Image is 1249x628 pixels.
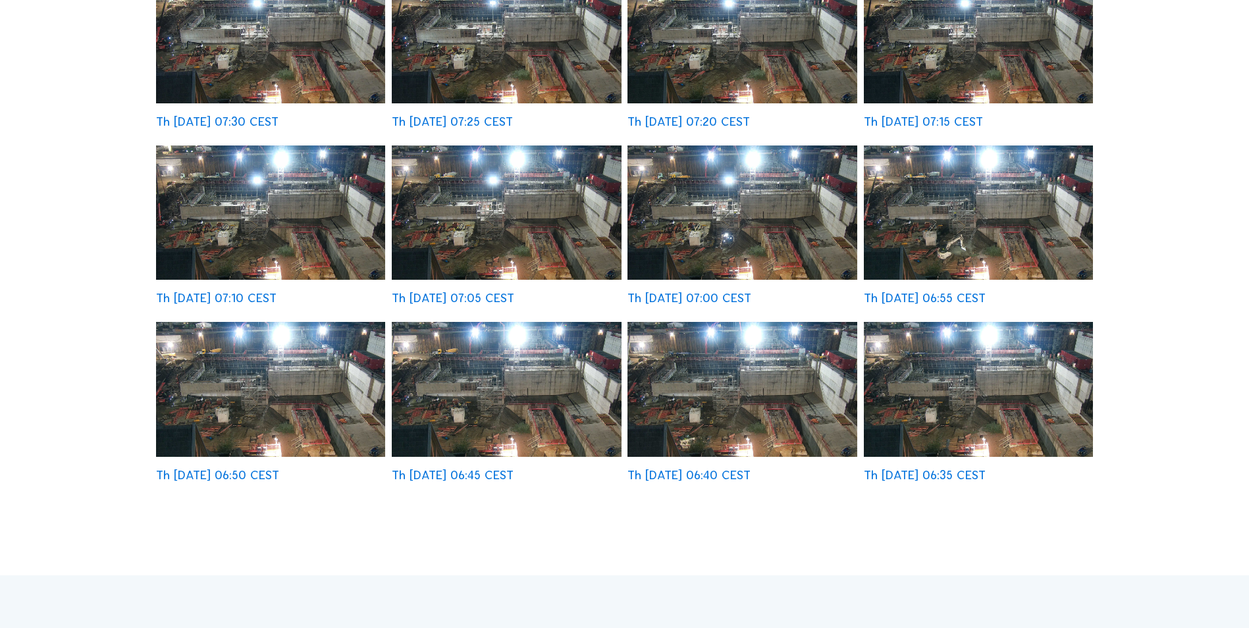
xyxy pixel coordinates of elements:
img: image_53692336 [392,322,621,456]
img: image_53692241 [627,322,857,456]
div: Th [DATE] 07:30 CEST [156,116,279,128]
div: Th [DATE] 06:45 CEST [392,469,514,482]
div: Th [DATE] 07:20 CEST [627,116,750,128]
div: Th [DATE] 06:35 CEST [864,469,986,482]
img: image_53693095 [156,145,385,280]
div: Th [DATE] 06:40 CEST [627,469,751,482]
div: Th [DATE] 07:10 CEST [156,292,277,305]
img: image_53692927 [392,145,621,280]
img: image_53692510 [156,322,385,456]
div: Th [DATE] 06:50 CEST [156,469,279,482]
img: image_53692068 [864,322,1093,456]
div: Th [DATE] 07:25 CEST [392,116,513,128]
img: image_53692840 [627,145,857,280]
div: Th [DATE] 07:00 CEST [627,292,751,305]
div: Th [DATE] 07:05 CEST [392,292,514,305]
img: image_53692670 [864,145,1093,280]
div: Th [DATE] 07:15 CEST [864,116,983,128]
div: Th [DATE] 06:55 CEST [864,292,986,305]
